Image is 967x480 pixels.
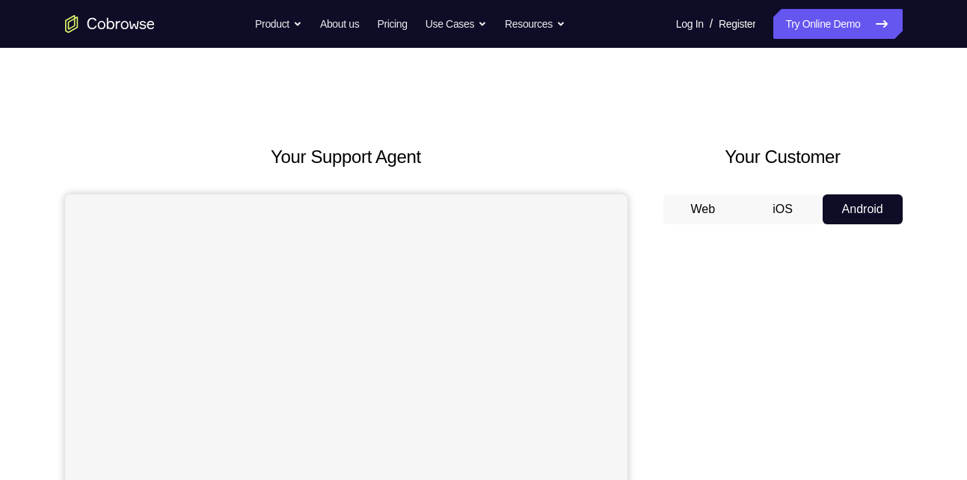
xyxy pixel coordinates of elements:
[505,9,565,39] button: Resources
[663,194,743,224] button: Web
[65,144,627,170] h2: Your Support Agent
[65,15,155,33] a: Go to the home page
[676,9,704,39] a: Log In
[377,9,407,39] a: Pricing
[823,194,903,224] button: Android
[663,144,903,170] h2: Your Customer
[426,9,487,39] button: Use Cases
[710,15,713,33] span: /
[255,9,302,39] button: Product
[320,9,359,39] a: About us
[773,9,902,39] a: Try Online Demo
[743,194,823,224] button: iOS
[719,9,755,39] a: Register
